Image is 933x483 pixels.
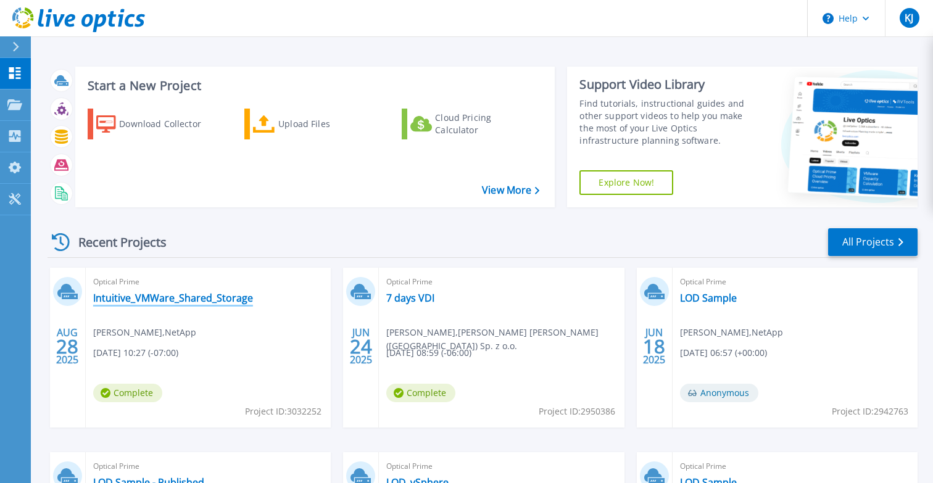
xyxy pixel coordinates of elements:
[56,324,79,369] div: AUG 2025
[93,275,323,289] span: Optical Prime
[386,292,434,304] a: 7 days VDI
[482,184,539,196] a: View More
[350,341,372,352] span: 24
[905,13,913,23] span: KJ
[93,384,162,402] span: Complete
[88,109,225,139] a: Download Collector
[579,170,673,195] a: Explore Now!
[579,76,755,93] div: Support Video Library
[349,324,373,369] div: JUN 2025
[93,292,253,304] a: Intuitive_VMWare_Shared_Storage
[93,326,196,339] span: [PERSON_NAME] , NetApp
[402,109,539,139] a: Cloud Pricing Calculator
[244,109,382,139] a: Upload Files
[93,460,323,473] span: Optical Prime
[278,112,377,136] div: Upload Files
[680,326,783,339] span: [PERSON_NAME] , NetApp
[386,326,624,353] span: [PERSON_NAME] , [PERSON_NAME] [PERSON_NAME] ([GEOGRAPHIC_DATA]) Sp. z o.o.
[539,405,615,418] span: Project ID: 2950386
[386,275,616,289] span: Optical Prime
[579,97,755,147] div: Find tutorials, instructional guides and other support videos to help you make the most of your L...
[680,346,767,360] span: [DATE] 06:57 (+00:00)
[386,384,455,402] span: Complete
[643,341,665,352] span: 18
[386,346,471,360] span: [DATE] 08:59 (-06:00)
[680,384,758,402] span: Anonymous
[828,228,918,256] a: All Projects
[680,460,910,473] span: Optical Prime
[56,341,78,352] span: 28
[680,292,737,304] a: LOD Sample
[93,346,178,360] span: [DATE] 10:27 (-07:00)
[48,227,183,257] div: Recent Projects
[386,460,616,473] span: Optical Prime
[119,112,218,136] div: Download Collector
[88,79,539,93] h3: Start a New Project
[642,324,666,369] div: JUN 2025
[680,275,910,289] span: Optical Prime
[832,405,908,418] span: Project ID: 2942763
[245,405,321,418] span: Project ID: 3032252
[435,112,534,136] div: Cloud Pricing Calculator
